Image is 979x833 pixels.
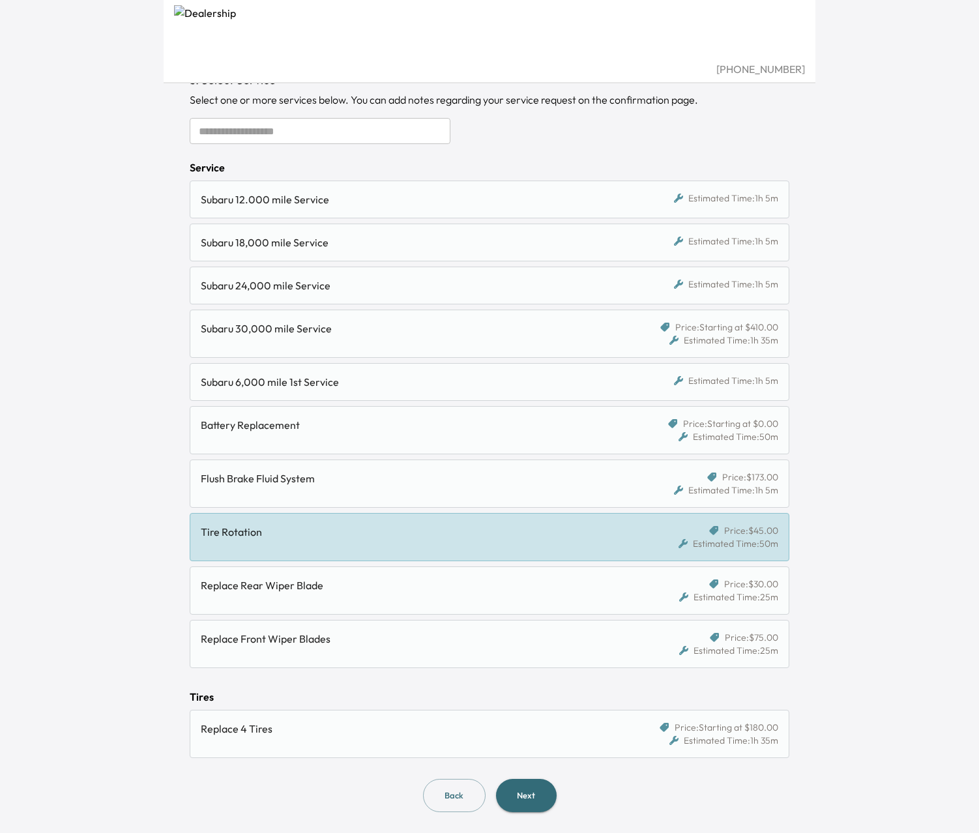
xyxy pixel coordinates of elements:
[722,471,778,484] span: Price: $173.00
[201,192,624,207] div: Subaru 12.000 mile Service
[201,721,624,737] div: Replace 4 Tires
[496,779,557,812] button: Next
[201,321,624,336] div: Subaru 30,000 mile Service
[674,235,778,248] div: Estimated Time: 1h 5m
[683,417,778,430] span: Price: Starting at $0.00
[669,734,778,747] div: Estimated Time: 1h 35m
[201,471,624,486] div: Flush Brake Fluid System
[423,779,486,812] button: Back
[201,417,624,433] div: Battery Replacement
[725,631,778,644] span: Price: $75.00
[724,577,778,591] span: Price: $30.00
[174,5,805,61] img: Dealership
[675,321,778,334] span: Price: Starting at $410.00
[190,160,789,175] div: Service
[679,591,778,604] div: Estimated Time: 25m
[674,192,778,205] div: Estimated Time: 1h 5m
[679,537,778,550] div: Estimated Time: 50m
[669,334,778,347] div: Estimated Time: 1h 35m
[674,374,778,387] div: Estimated Time: 1h 5m
[679,644,778,657] div: Estimated Time: 25m
[190,92,789,108] div: Select one or more services below. You can add notes regarding your service request on the confir...
[201,631,624,647] div: Replace Front Wiper Blades
[201,577,624,593] div: Replace Rear Wiper Blade
[679,430,778,443] div: Estimated Time: 50m
[724,524,778,537] span: Price: $45.00
[201,524,624,540] div: Tire Rotation
[201,235,624,250] div: Subaru 18,000 mile Service
[174,61,805,77] div: [PHONE_NUMBER]
[675,721,778,734] span: Price: Starting at $180.00
[201,374,624,390] div: Subaru 6,000 mile 1st Service
[190,689,789,705] div: Tires
[674,278,778,291] div: Estimated Time: 1h 5m
[201,278,624,293] div: Subaru 24,000 mile Service
[674,484,778,497] div: Estimated Time: 1h 5m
